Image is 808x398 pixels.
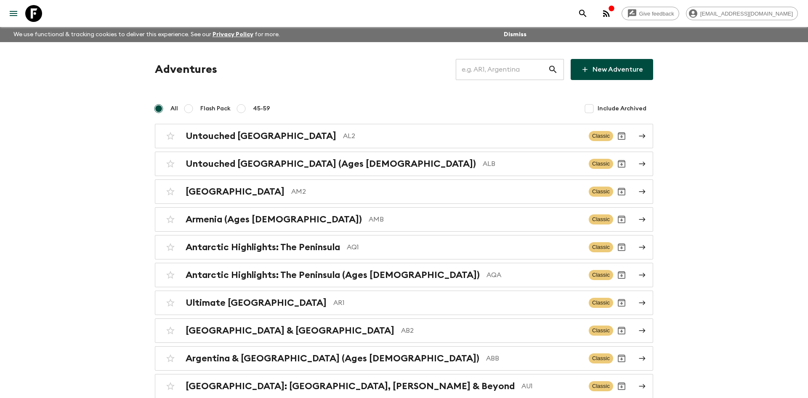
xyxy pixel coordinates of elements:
span: Classic [589,298,613,308]
p: AQA [486,270,582,280]
button: Archive [613,239,630,256]
p: AQ1 [347,242,582,252]
p: AMB [369,214,582,224]
p: ABB [486,353,582,363]
button: Archive [613,211,630,228]
a: [GEOGRAPHIC_DATA] & [GEOGRAPHIC_DATA]AB2ClassicArchive [155,318,653,343]
button: Archive [613,294,630,311]
p: AU1 [521,381,582,391]
h1: Adventures [155,61,217,78]
a: Untouched [GEOGRAPHIC_DATA]AL2ClassicArchive [155,124,653,148]
button: Archive [613,183,630,200]
button: Archive [613,350,630,367]
h2: Untouched [GEOGRAPHIC_DATA] (Ages [DEMOGRAPHIC_DATA]) [186,158,476,169]
span: Classic [589,270,613,280]
a: Antarctic Highlights: The PeninsulaAQ1ClassicArchive [155,235,653,259]
h2: [GEOGRAPHIC_DATA] & [GEOGRAPHIC_DATA] [186,325,394,336]
a: New Adventure [571,59,653,80]
span: [EMAIL_ADDRESS][DOMAIN_NAME] [696,11,797,17]
input: e.g. AR1, Argentina [456,58,548,81]
div: [EMAIL_ADDRESS][DOMAIN_NAME] [686,7,798,20]
span: Give feedback [635,11,679,17]
h2: Antarctic Highlights: The Peninsula [186,242,340,253]
span: Classic [589,187,613,197]
a: Antarctic Highlights: The Peninsula (Ages [DEMOGRAPHIC_DATA])AQAClassicArchive [155,263,653,287]
a: Argentina & [GEOGRAPHIC_DATA] (Ages [DEMOGRAPHIC_DATA])ABBClassicArchive [155,346,653,371]
span: All [170,104,178,113]
span: 45-59 [253,104,270,113]
a: Give feedback [622,7,679,20]
p: AM2 [291,187,582,197]
span: Classic [589,159,613,169]
h2: Untouched [GEOGRAPHIC_DATA] [186,131,336,142]
a: Untouched [GEOGRAPHIC_DATA] (Ages [DEMOGRAPHIC_DATA])ALBClassicArchive [155,152,653,176]
h2: Argentina & [GEOGRAPHIC_DATA] (Ages [DEMOGRAPHIC_DATA]) [186,353,479,364]
span: Classic [589,131,613,141]
a: Armenia (Ages [DEMOGRAPHIC_DATA])AMBClassicArchive [155,207,653,232]
p: AL2 [343,131,582,141]
span: Classic [589,353,613,363]
span: Include Archived [598,104,646,113]
span: Classic [589,214,613,224]
button: Archive [613,378,630,395]
span: Flash Pack [200,104,231,113]
span: Classic [589,242,613,252]
button: Dismiss [502,29,529,40]
p: We use functional & tracking cookies to deliver this experience. See our for more. [10,27,283,42]
span: Classic [589,326,613,336]
h2: [GEOGRAPHIC_DATA] [186,186,284,197]
a: [GEOGRAPHIC_DATA]AM2ClassicArchive [155,179,653,204]
h2: Ultimate [GEOGRAPHIC_DATA] [186,297,327,308]
p: AR1 [333,298,582,308]
h2: Antarctic Highlights: The Peninsula (Ages [DEMOGRAPHIC_DATA]) [186,270,480,280]
button: menu [5,5,22,22]
h2: [GEOGRAPHIC_DATA]: [GEOGRAPHIC_DATA], [PERSON_NAME] & Beyond [186,381,515,392]
button: search adventures [574,5,591,22]
h2: Armenia (Ages [DEMOGRAPHIC_DATA]) [186,214,362,225]
a: Privacy Policy [213,32,253,37]
button: Archive [613,322,630,339]
button: Archive [613,155,630,172]
a: Ultimate [GEOGRAPHIC_DATA]AR1ClassicArchive [155,291,653,315]
button: Archive [613,128,630,144]
p: AB2 [401,326,582,336]
span: Classic [589,381,613,391]
button: Archive [613,267,630,283]
p: ALB [483,159,582,169]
